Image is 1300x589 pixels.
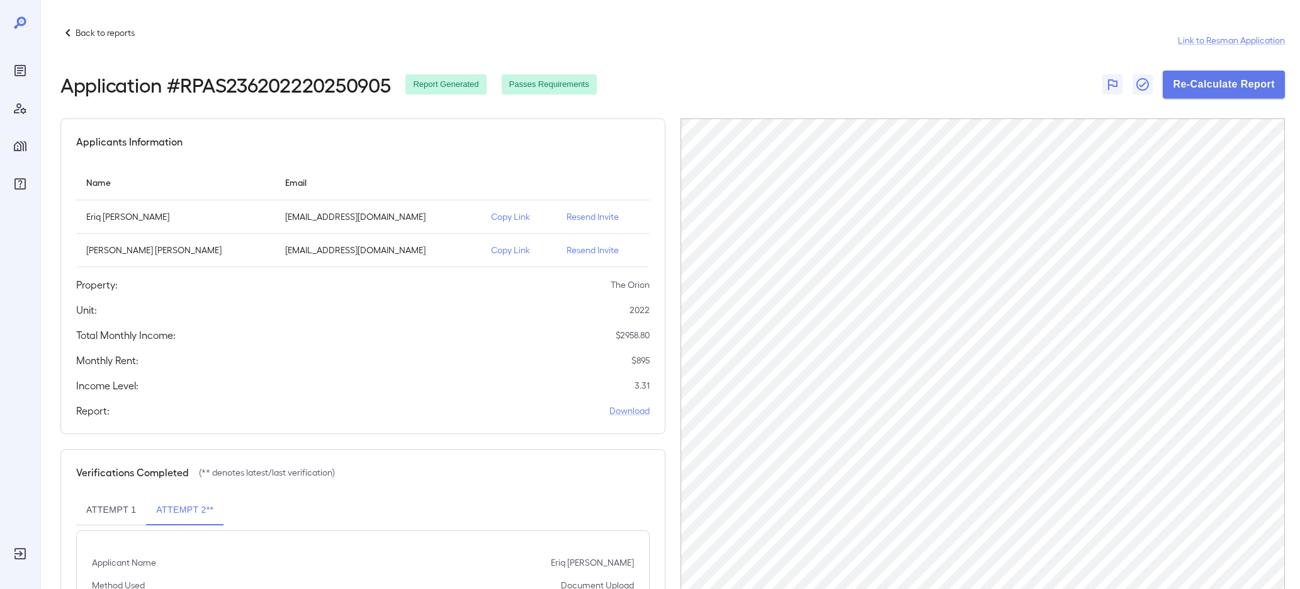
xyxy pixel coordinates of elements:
h5: Property: [76,277,118,292]
p: Copy Link [491,244,546,256]
span: Passes Requirements [502,79,597,91]
p: $ 895 [631,354,650,367]
button: Re-Calculate Report [1163,71,1285,98]
p: [EMAIL_ADDRESS][DOMAIN_NAME] [285,244,471,256]
p: Eriq [PERSON_NAME] [86,210,265,223]
a: Download [609,404,650,417]
th: Name [76,164,275,200]
p: Back to reports [76,26,135,39]
h2: Application # RPAS236202220250905 [60,73,390,96]
h5: Income Level: [76,378,138,393]
p: Applicant Name [92,556,156,569]
h5: Verifications Completed [76,465,189,480]
p: 2022 [630,304,650,316]
div: FAQ [10,174,30,194]
p: [EMAIL_ADDRESS][DOMAIN_NAME] [285,210,471,223]
p: [PERSON_NAME] [PERSON_NAME] [86,244,265,256]
h5: Unit: [76,302,97,317]
button: Close Report [1133,74,1153,94]
p: The Orion [611,278,650,291]
p: $ 2958.80 [616,329,650,341]
p: Resend Invite [567,244,639,256]
a: Link to Resman Application [1178,34,1285,47]
p: 3.31 [635,379,650,392]
p: Eriq [PERSON_NAME] [551,556,634,569]
div: Manage Properties [10,136,30,156]
h5: Applicants Information [76,134,183,149]
p: Resend Invite [567,210,639,223]
div: Log Out [10,544,30,564]
span: Report Generated [405,79,486,91]
button: Attempt 1 [76,495,146,525]
button: Attempt 2** [146,495,223,525]
p: Copy Link [491,210,546,223]
h5: Monthly Rent: [76,353,138,368]
p: (** denotes latest/last verification) [199,466,335,479]
button: Flag Report [1102,74,1122,94]
h5: Report: [76,403,110,418]
h5: Total Monthly Income: [76,328,176,343]
table: simple table [76,164,650,267]
div: Reports [10,60,30,81]
div: Manage Users [10,98,30,118]
th: Email [275,164,481,200]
